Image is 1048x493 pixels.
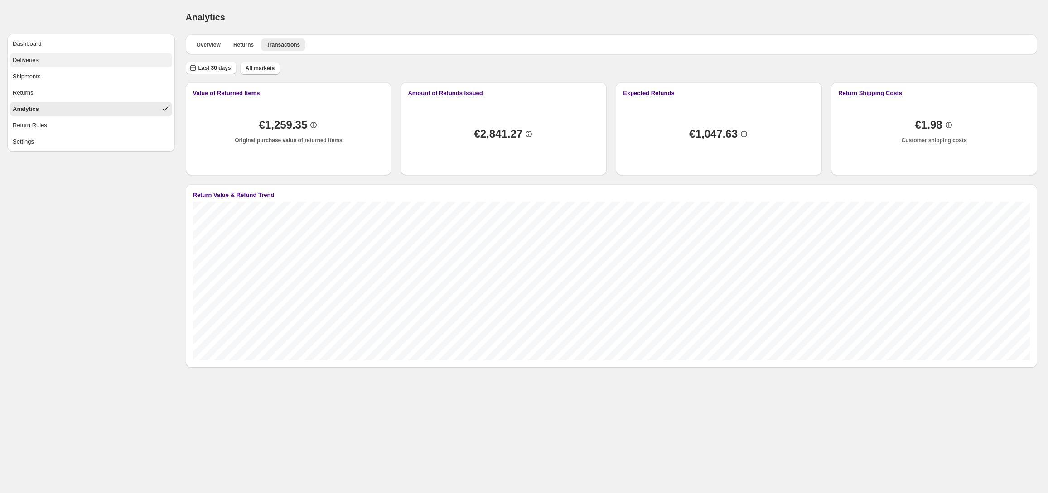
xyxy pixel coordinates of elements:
[197,41,221,48] span: Overview
[266,41,300,48] span: Transactions
[474,129,522,139] span: €2,841.27
[689,129,738,139] span: €1,047.63
[13,137,34,146] div: Settings
[13,39,42,48] div: Dashboard
[259,120,308,129] span: €1,259.35
[186,62,237,74] button: Last 30 days
[10,86,172,100] button: Returns
[13,105,39,114] div: Analytics
[902,137,967,144] p: Customer shipping costs
[186,12,225,22] span: Analytics
[408,90,599,96] button: Amount of Refunds Issued
[246,65,275,72] span: All markets
[13,72,40,81] div: Shipments
[13,56,39,65] div: Deliveries
[838,90,1030,96] button: Return Shipping Costs
[10,118,172,133] button: Return Rules
[13,88,34,97] div: Returns
[623,90,815,96] button: Expected Refunds
[233,41,254,48] span: Returns
[10,53,172,67] button: Deliveries
[198,64,231,72] span: Last 30 days
[235,137,342,144] p: Original purchase value of returned items
[13,121,47,130] div: Return Rules
[10,134,172,149] button: Settings
[10,37,172,51] button: Dashboard
[10,102,172,116] button: Analytics
[193,191,1030,198] button: Return Value & Refund Trend
[915,120,942,129] span: €1.98
[193,90,385,96] button: Value of Returned Items
[240,62,280,75] button: All markets
[10,69,172,84] button: Shipments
